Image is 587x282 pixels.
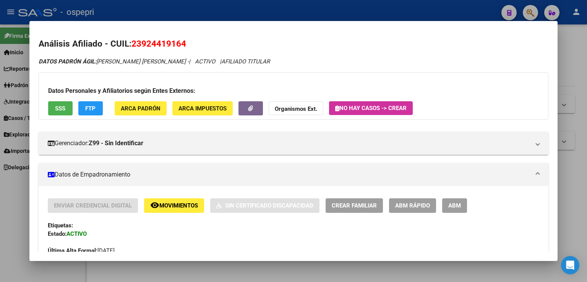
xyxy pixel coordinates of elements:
strong: Última Alta Formal: [48,247,97,254]
strong: Etiquetas: [48,222,73,229]
mat-expansion-panel-header: Gerenciador:Z99 - Sin Identificar [39,132,548,155]
strong: DATOS PADRÓN ÁGIL: [39,58,96,65]
span: No hay casos -> Crear [335,105,407,112]
span: Crear Familiar [332,203,377,209]
mat-icon: remove_red_eye [150,201,159,210]
h3: Datos Personales y Afiliatorios según Entes Externos: [48,86,539,96]
mat-expansion-panel-header: Datos de Empadronamiento [39,163,548,186]
button: Crear Familiar [326,198,383,212]
strong: Z99 - Sin Identificar [89,139,143,148]
button: ABM Rápido [389,198,436,212]
mat-panel-title: Gerenciador: [48,139,530,148]
span: Enviar Credencial Digital [54,203,132,209]
button: Enviar Credencial Digital [48,198,138,212]
button: ABM [442,198,467,212]
strong: ACTIVO [66,230,87,237]
button: Sin Certificado Discapacidad [210,198,319,212]
span: ABM [448,203,461,209]
mat-panel-title: Datos de Empadronamiento [48,170,530,179]
strong: Organismos Ext. [275,105,317,112]
span: SSS [55,105,65,112]
span: Movimientos [159,203,198,209]
h2: Análisis Afiliado - CUIL: [39,37,548,50]
button: ARCA Impuestos [172,101,233,115]
span: [DATE] [48,247,115,254]
span: ABM Rápido [395,203,430,209]
span: AFILIADO TITULAR [221,58,270,65]
span: ARCA Padrón [121,105,161,112]
span: Sin Certificado Discapacidad [225,203,313,209]
div: Open Intercom Messenger [561,256,579,274]
span: ARCA Impuestos [178,105,227,112]
button: FTP [78,101,103,115]
button: SSS [48,101,73,115]
strong: Estado: [48,230,66,237]
span: [PERSON_NAME] [PERSON_NAME] - [39,58,189,65]
button: Organismos Ext. [269,101,323,115]
button: No hay casos -> Crear [329,101,413,115]
span: 23924419164 [131,39,186,49]
span: FTP [85,105,96,112]
i: | ACTIVO | [39,58,270,65]
button: ARCA Padrón [115,101,167,115]
button: Movimientos [144,198,204,212]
